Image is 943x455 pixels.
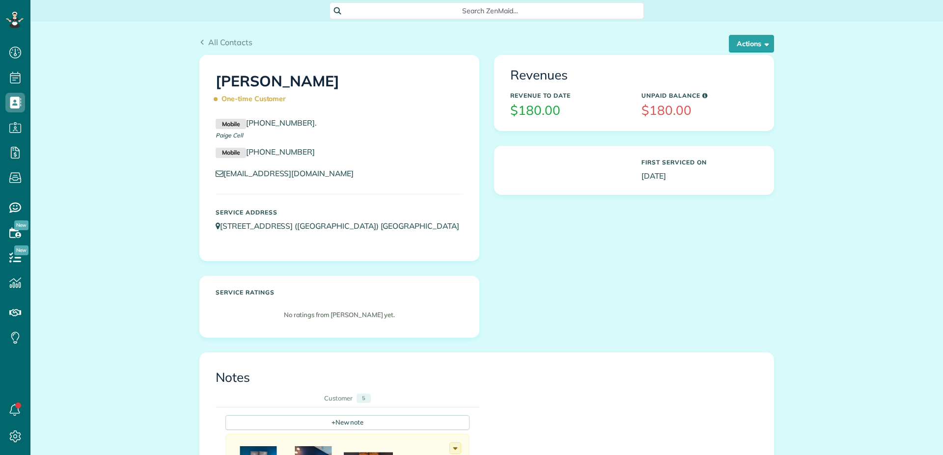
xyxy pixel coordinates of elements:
[216,132,243,139] span: Paige Cell
[641,104,758,118] h3: $180.00
[208,37,252,47] span: All Contacts
[216,168,363,178] a: [EMAIL_ADDRESS][DOMAIN_NAME]
[216,148,246,159] small: Mobile
[510,92,627,99] h5: Revenue to Date
[216,371,758,385] h3: Notes
[14,220,28,230] span: New
[510,68,758,82] h3: Revenues
[216,147,315,157] a: Mobile[PHONE_NUMBER]
[221,310,458,320] p: No ratings from [PERSON_NAME] yet.
[216,289,463,295] h5: Service ratings
[641,159,758,165] h5: First Serviced On
[216,209,463,215] h5: Service Address
[332,418,335,427] span: +
[199,36,252,48] a: All Contacts
[641,92,758,99] h5: Unpaid Balance
[216,118,315,128] a: Mobile[PHONE_NUMBER]
[225,415,470,430] div: New note
[324,394,353,403] div: Customer
[216,90,290,107] span: One-time Customer
[14,245,28,255] span: New
[510,104,627,118] h3: $180.00
[216,117,463,129] p: .
[729,35,774,53] button: Actions
[216,221,459,242] a: [STREET_ADDRESS] ([GEOGRAPHIC_DATA]) [GEOGRAPHIC_DATA]
[641,170,758,182] p: [DATE]
[216,119,246,130] small: Mobile
[357,394,371,403] div: 5
[216,73,463,107] h1: [PERSON_NAME]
